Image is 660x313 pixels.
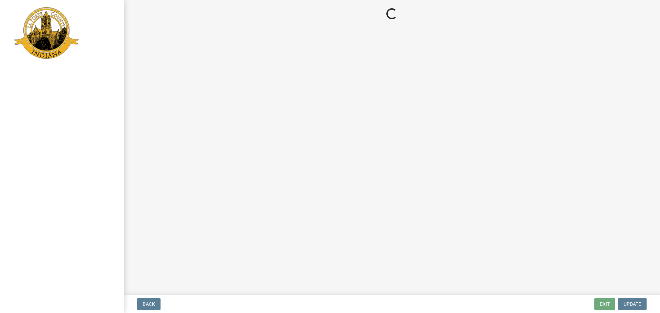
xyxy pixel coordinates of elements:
[14,7,79,59] img: La Porte County, Indiana
[624,301,641,307] span: Update
[618,298,647,310] button: Update
[143,301,155,307] span: Back
[594,298,615,310] button: Exit
[137,298,161,310] button: Back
